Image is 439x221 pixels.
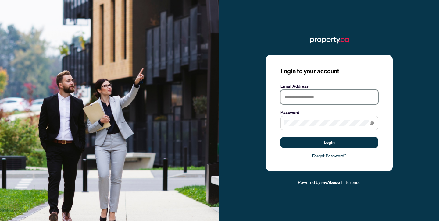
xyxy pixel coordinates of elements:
[280,109,378,116] label: Password
[324,138,335,147] span: Login
[280,153,378,159] a: Forgot Password?
[341,179,361,185] span: Enterprise
[370,121,374,125] span: eye-invisible
[321,179,340,186] a: myAbode
[280,67,378,75] h3: Login to your account
[310,35,349,45] img: ma-logo
[280,137,378,148] button: Login
[298,179,320,185] span: Powered by
[280,83,378,89] label: Email Address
